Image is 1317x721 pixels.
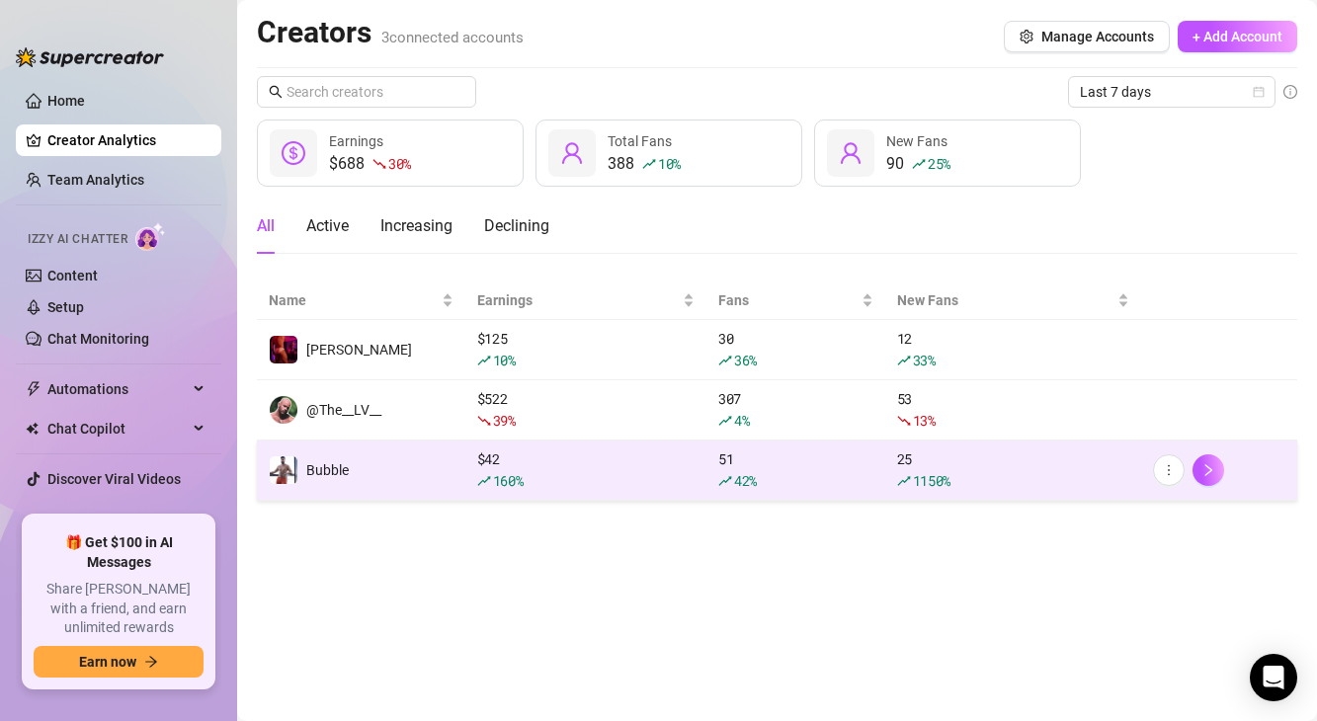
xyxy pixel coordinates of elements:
[1041,29,1154,44] span: Manage Accounts
[1020,30,1033,43] span: setting
[257,214,275,238] div: All
[493,411,516,430] span: 39 %
[886,133,947,149] span: New Fans
[913,351,936,369] span: 33 %
[26,381,41,397] span: thunderbolt
[28,230,127,249] span: Izzy AI Chatter
[897,289,1114,311] span: New Fans
[477,354,491,367] span: rise
[477,328,695,371] div: $ 125
[47,373,188,405] span: Automations
[493,351,516,369] span: 10 %
[306,462,349,478] span: Bubble
[306,342,412,358] span: [PERSON_NAME]
[718,354,732,367] span: rise
[477,388,695,432] div: $ 522
[477,474,491,488] span: rise
[282,141,305,165] span: dollar-circle
[718,289,858,311] span: Fans
[1004,21,1170,52] button: Manage Accounts
[928,154,950,173] span: 25 %
[47,413,188,444] span: Chat Copilot
[372,157,386,171] span: fall
[912,157,926,171] span: rise
[718,448,873,492] div: 51
[734,411,749,430] span: 4 %
[642,157,656,171] span: rise
[257,281,465,320] th: Name
[718,328,873,371] div: 30
[1080,77,1264,107] span: Last 7 days
[26,422,39,436] img: Chat Copilot
[1250,654,1297,701] div: Open Intercom Messenger
[897,354,911,367] span: rise
[16,47,164,67] img: logo-BBDzfeDw.svg
[718,414,732,428] span: rise
[47,471,181,487] a: Discover Viral Videos
[47,93,85,109] a: Home
[913,471,951,490] span: 1150 %
[257,14,524,51] h2: Creators
[306,402,381,418] span: @The__LV__
[144,655,158,669] span: arrow-right
[135,222,166,251] img: AI Chatter
[477,448,695,492] div: $ 42
[287,81,449,103] input: Search creators
[886,152,950,176] div: 90
[47,331,149,347] a: Chat Monitoring
[839,141,863,165] span: user
[477,414,491,428] span: fall
[34,580,204,638] span: Share [PERSON_NAME] with a friend, and earn unlimited rewards
[270,336,297,363] img: Felix
[493,471,524,490] span: 160 %
[269,85,283,99] span: search
[734,471,757,490] span: 42 %
[306,214,349,238] div: Active
[706,281,885,320] th: Fans
[608,133,672,149] span: Total Fans
[1178,21,1297,52] button: + Add Account
[47,172,144,188] a: Team Analytics
[79,654,136,670] span: Earn now
[47,299,84,315] a: Setup
[34,533,204,572] span: 🎁 Get $100 in AI Messages
[388,154,411,173] span: 30 %
[1193,454,1224,486] button: right
[270,456,297,484] img: Bubble
[1162,463,1176,477] span: more
[329,152,411,176] div: $688
[897,474,911,488] span: rise
[1193,29,1282,44] span: + Add Account
[465,281,706,320] th: Earnings
[734,351,757,369] span: 36 %
[47,268,98,283] a: Content
[380,214,453,238] div: Increasing
[897,328,1130,371] div: 12
[477,289,679,311] span: Earnings
[270,396,297,424] img: @The__LV__
[1283,85,1297,99] span: info-circle
[1201,463,1215,477] span: right
[269,289,438,311] span: Name
[897,448,1130,492] div: 25
[718,474,732,488] span: rise
[658,154,681,173] span: 10 %
[329,133,383,149] span: Earnings
[913,411,936,430] span: 13 %
[34,646,204,678] button: Earn nowarrow-right
[47,124,206,156] a: Creator Analytics
[897,388,1130,432] div: 53
[885,281,1142,320] th: New Fans
[560,141,584,165] span: user
[381,29,524,46] span: 3 connected accounts
[718,388,873,432] div: 307
[897,414,911,428] span: fall
[1253,86,1265,98] span: calendar
[484,214,549,238] div: Declining
[608,152,681,176] div: 388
